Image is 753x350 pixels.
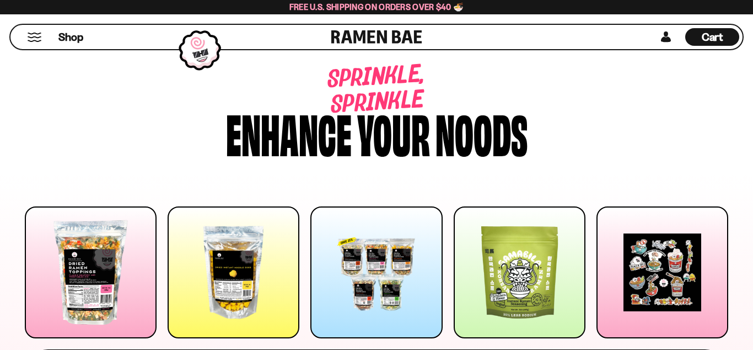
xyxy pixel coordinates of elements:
[435,106,528,158] div: noods
[58,28,83,46] a: Shop
[685,25,739,49] a: Cart
[58,30,83,45] span: Shop
[702,30,723,44] span: Cart
[357,106,430,158] div: your
[27,33,42,42] button: Mobile Menu Trigger
[289,2,464,12] span: Free U.S. Shipping on Orders over $40 🍜
[226,106,352,158] div: Enhance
